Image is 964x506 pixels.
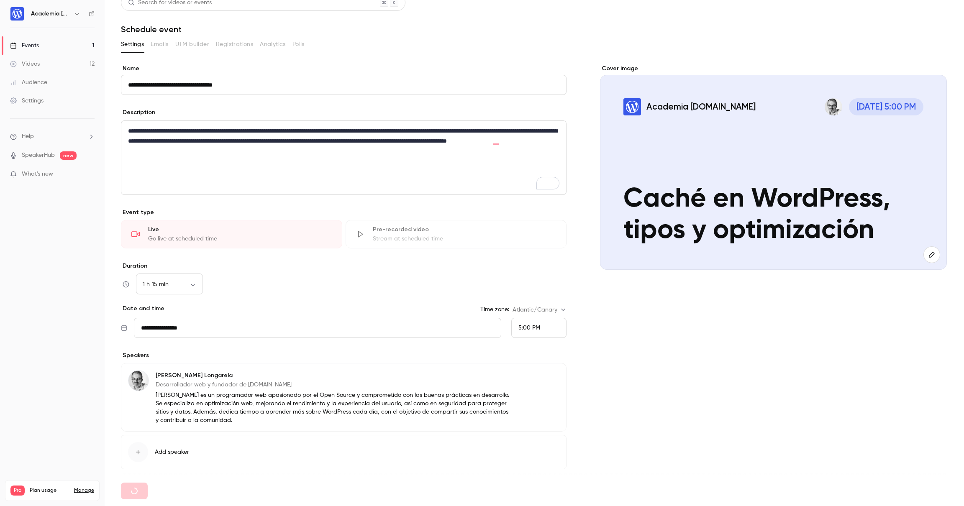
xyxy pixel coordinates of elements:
[346,220,567,248] div: Pre-recorded videoStream at scheduled time
[513,306,567,314] div: Atlantic/Canary
[148,235,332,243] div: Go live at scheduled time
[10,78,47,87] div: Audience
[155,448,189,456] span: Add speaker
[518,325,540,331] span: 5:00 PM
[22,170,53,179] span: What's new
[134,318,501,338] input: Tue, Feb 17, 2026
[151,40,168,49] span: Emails
[156,371,512,380] p: [PERSON_NAME] Longarela
[10,132,95,141] li: help-dropdown-opener
[121,121,566,194] div: editor
[373,225,556,234] div: Pre-recorded video
[10,41,39,50] div: Events
[260,40,286,49] span: Analytics
[825,98,842,115] img: Carlos Longarela
[480,305,509,314] label: Time zone:
[623,184,923,246] p: Caché en WordPress, tipos y optimización
[373,235,556,243] div: Stream at scheduled time
[121,304,164,313] p: Date and time
[22,132,34,141] span: Help
[292,40,305,49] span: Polls
[10,486,25,496] span: Pro
[646,101,756,112] p: Academia [DOMAIN_NAME]
[22,151,55,160] a: SpeakerHub
[148,225,332,234] div: Live
[121,121,566,194] div: To enrich screen reader interactions, please activate Accessibility in Grammarly extension settings
[136,280,203,289] div: 1 h 15 min
[121,24,947,34] h1: Schedule event
[121,120,567,195] section: description
[121,64,567,73] label: Name
[121,38,144,51] button: Settings
[10,97,44,105] div: Settings
[128,371,149,391] img: Carlos Longarela
[623,98,641,115] img: Caché en WordPress, tipos y optimización
[121,351,567,360] p: Speakers
[31,10,70,18] h6: Academia [DOMAIN_NAME]
[216,40,253,49] span: Registrations
[156,381,512,389] p: Desarrollador web y fundador de [DOMAIN_NAME]
[121,435,567,469] button: Add speaker
[121,363,567,432] div: Carlos Longarela[PERSON_NAME] LongarelaDesarrollador web y fundador de [DOMAIN_NAME][PERSON_NAME]...
[121,220,342,248] div: LiveGo live at scheduled time
[511,318,567,338] div: From
[121,262,567,270] label: Duration
[74,487,94,494] a: Manage
[30,487,69,494] span: Plan usage
[175,40,209,49] span: UTM builder
[121,208,567,217] p: Event type
[156,391,512,424] p: [PERSON_NAME] es un programador web apasionado por el Open Source y comprometido con las buenas p...
[849,98,923,115] span: [DATE] 5:00 PM
[10,7,24,20] img: Academia WordPress.com
[10,60,40,68] div: Videos
[85,171,95,178] iframe: Noticeable Trigger
[60,151,77,160] span: new
[121,108,155,117] label: Description
[600,64,947,73] label: Cover image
